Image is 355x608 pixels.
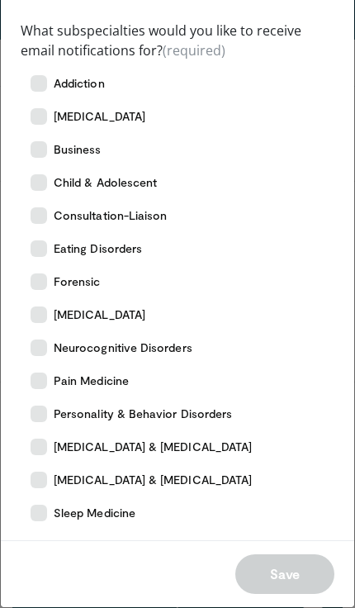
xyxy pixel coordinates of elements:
[54,108,145,125] span: [MEDICAL_DATA]
[54,141,102,158] span: Business
[54,273,101,290] span: Forensic
[54,472,252,488] span: [MEDICAL_DATA] & [MEDICAL_DATA]
[54,406,232,422] span: Personality & Behavior Disorders
[163,41,225,59] span: (required)
[21,21,334,60] label: What subspecialties would you like to receive email notifications for?
[54,373,129,389] span: Pain Medicine
[54,75,105,92] span: Addiction
[54,240,142,257] span: Eating Disorders
[54,439,252,455] span: [MEDICAL_DATA] & [MEDICAL_DATA]
[54,174,157,191] span: Child & Adolescent
[54,306,145,323] span: [MEDICAL_DATA]
[54,505,135,521] span: Sleep Medicine
[54,340,192,356] span: Neurocognitive Disorders
[54,207,167,224] span: Consultation-Liaison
